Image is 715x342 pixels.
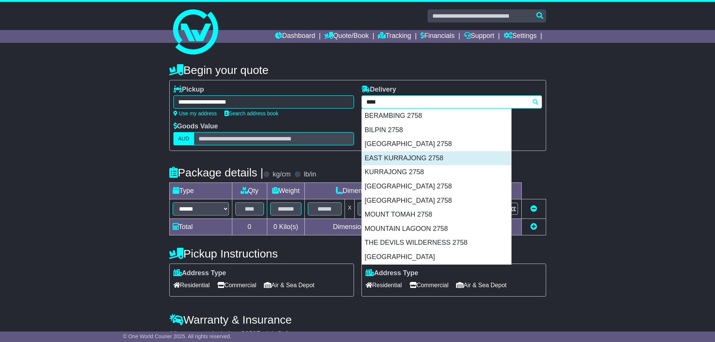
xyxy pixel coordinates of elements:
[305,183,444,199] td: Dimensions (L x W x H)
[362,165,511,179] div: KURRAJONG 2758
[224,110,278,116] a: Search address book
[361,95,542,108] typeahead: Please provide city
[267,183,305,199] td: Weight
[169,247,354,260] h4: Pickup Instructions
[173,132,194,145] label: AUD
[378,30,411,43] a: Tracking
[504,30,537,43] a: Settings
[264,279,315,291] span: Air & Sea Depot
[345,199,355,219] td: x
[267,219,305,235] td: Kilo(s)
[456,279,507,291] span: Air & Sea Depot
[362,179,511,194] div: [GEOGRAPHIC_DATA] 2758
[530,205,537,212] a: Remove this item
[245,330,256,337] span: 250
[173,110,217,116] a: Use my address
[173,269,226,277] label: Address Type
[324,30,369,43] a: Quote/Book
[169,183,232,199] td: Type
[169,330,546,338] div: All our quotes include a $ FreightSafe warranty.
[123,333,232,339] span: © One World Courier 2025. All rights reserved.
[173,279,210,291] span: Residential
[409,279,449,291] span: Commercial
[362,236,511,250] div: THE DEVILS WILDERNESS 2758
[420,30,455,43] a: Financials
[232,219,267,235] td: 0
[362,194,511,208] div: [GEOGRAPHIC_DATA] 2758
[362,250,511,264] div: [GEOGRAPHIC_DATA]
[362,208,511,222] div: MOUNT TOMAH 2758
[366,279,402,291] span: Residential
[173,86,204,94] label: Pickup
[273,223,277,231] span: 0
[362,222,511,236] div: MOUNTAIN LAGOON 2758
[169,166,263,179] h4: Package details |
[272,170,291,179] label: kg/cm
[169,64,546,76] h4: Begin your quote
[362,151,511,166] div: EAST KURRAJONG 2758
[361,86,396,94] label: Delivery
[173,122,218,131] label: Goods Value
[362,109,511,123] div: BERAMBING 2758
[169,313,546,326] h4: Warranty & Insurance
[275,30,315,43] a: Dashboard
[362,137,511,151] div: [GEOGRAPHIC_DATA] 2758
[217,279,256,291] span: Commercial
[530,223,537,231] a: Add new item
[362,123,511,137] div: BILPIN 2758
[232,183,267,199] td: Qty
[464,30,494,43] a: Support
[305,219,444,235] td: Dimensions in Centimetre(s)
[304,170,316,179] label: lb/in
[366,269,418,277] label: Address Type
[169,219,232,235] td: Total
